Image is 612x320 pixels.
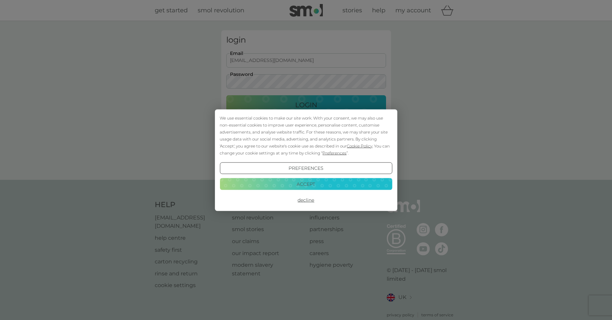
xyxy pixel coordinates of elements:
button: Accept [220,178,392,190]
button: Preferences [220,162,392,174]
span: Preferences [322,150,346,155]
div: We use essential cookies to make our site work. With your consent, we may also use non-essential ... [220,114,392,156]
div: Cookie Consent Prompt [215,109,397,211]
span: Cookie Policy [347,143,372,148]
button: Decline [220,194,392,206]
